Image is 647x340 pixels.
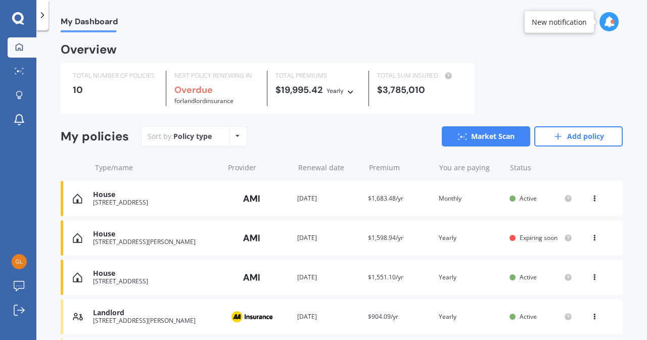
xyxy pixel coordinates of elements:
span: Expiring soon [520,233,558,242]
img: AMI [226,189,277,208]
div: Overview [61,44,117,55]
img: House [73,233,82,243]
span: Active [520,273,537,281]
div: TOTAL NUMBER OF POLICIES [73,71,158,81]
img: 25cd941e63421431d0a722452da9e5bd [12,254,27,269]
img: AMI [226,268,277,287]
div: Policy type [173,131,212,141]
div: Type/name [95,163,220,173]
div: Yearly [439,233,501,243]
img: Landlord [73,312,83,322]
div: [DATE] [297,312,360,322]
span: $1,551.10/yr [368,273,403,281]
div: House [93,190,218,199]
div: Provider [228,163,290,173]
div: Yearly [327,86,344,96]
div: My policies [61,129,129,144]
div: Yearly [439,272,501,282]
img: AMI [226,228,277,248]
img: House [73,272,82,282]
div: House [93,269,218,278]
span: for Landlord insurance [174,96,234,105]
span: $1,683.48/yr [368,194,403,203]
div: [DATE] [297,272,360,282]
div: New notification [532,17,587,27]
div: Premium [369,163,431,173]
b: Overdue [174,84,213,96]
span: $904.09/yr [368,312,398,321]
div: NEXT POLICY RENEWING IN [174,71,259,81]
div: 10 [73,85,158,95]
a: Market Scan [442,126,530,147]
div: Monthly [439,193,501,204]
div: You are paying [439,163,501,173]
div: [STREET_ADDRESS][PERSON_NAME] [93,238,218,246]
div: $3,785,010 [377,85,462,95]
div: [DATE] [297,233,360,243]
div: House [93,230,218,238]
div: TOTAL SUM INSURED [377,71,462,81]
div: Landlord [93,309,218,317]
span: Active [520,194,537,203]
a: Add policy [534,126,623,147]
div: Renewal date [298,163,360,173]
span: $1,598.94/yr [368,233,403,242]
div: [DATE] [297,193,360,204]
div: Sort by: [148,131,212,141]
div: [STREET_ADDRESS] [93,278,218,285]
img: House [73,193,82,204]
span: Active [520,312,537,321]
div: [STREET_ADDRESS] [93,199,218,206]
div: Status [510,163,572,173]
div: [STREET_ADDRESS][PERSON_NAME] [93,317,218,324]
img: AA [226,307,277,326]
div: TOTAL PREMIUMS [275,71,360,81]
div: Yearly [439,312,501,322]
span: My Dashboard [61,17,118,30]
div: $19,995.42 [275,85,360,96]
